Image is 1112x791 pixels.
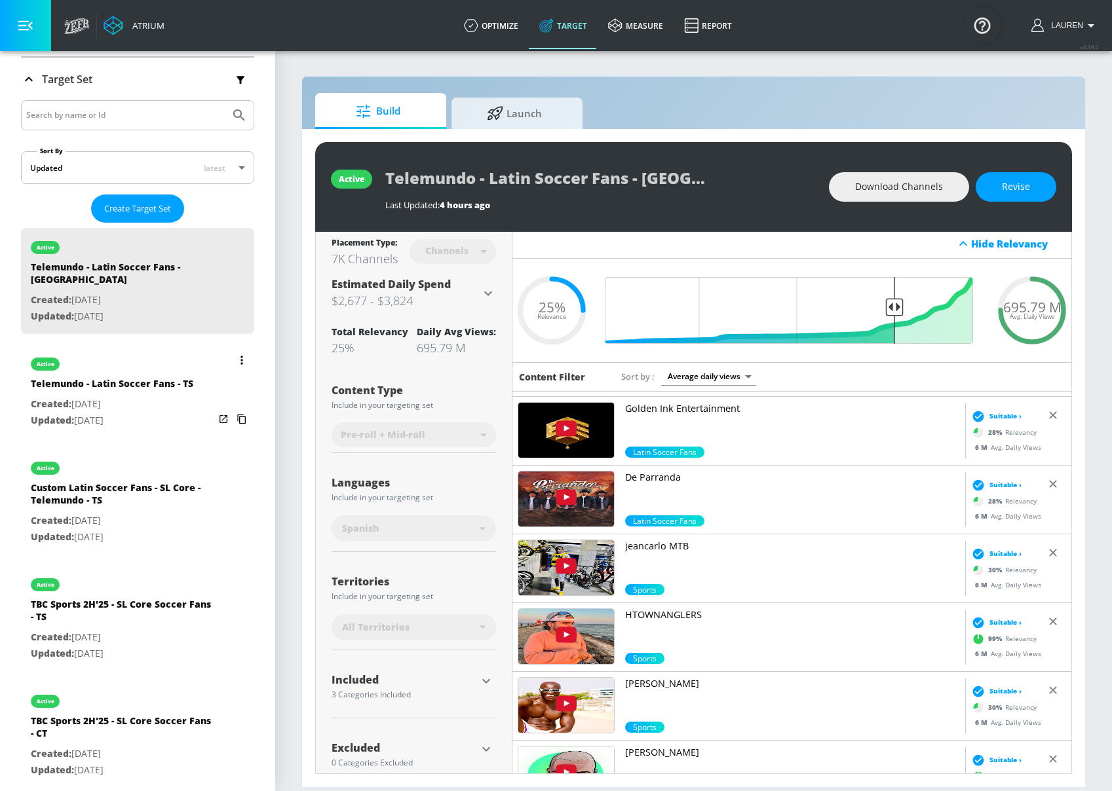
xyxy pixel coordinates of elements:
[621,371,655,382] span: Sort by
[625,677,960,722] a: [PERSON_NAME]
[989,755,1022,765] span: Suitable ›
[625,471,960,484] p: De Parranda
[21,565,254,671] div: activeTBC Sports 2H'25 - SL Core Soccer Fans - TSCreated:[DATE]Updated:[DATE]
[332,494,496,502] div: Include in your targeting set
[625,722,664,733] div: 30.0%
[989,480,1022,490] span: Suitable ›
[332,385,496,395] div: Content Type
[440,199,490,211] span: 4 hours ago
[625,653,664,664] span: Sports
[625,515,704,526] div: 28.0%
[31,481,214,513] div: Custom Latin Soccer Fans - SL Core - Telemundo - TS
[31,513,214,529] p: [DATE]
[328,96,428,127] span: Build
[968,629,1037,648] div: Relevancy
[625,584,664,595] div: 30.0%
[971,237,1064,250] div: Hide Relevancy
[968,547,1022,560] div: Suitable ›
[1002,179,1030,195] span: Revise
[31,747,71,760] span: Created:
[968,422,1037,442] div: Relevancy
[537,314,566,320] span: Relevance
[30,162,62,174] div: Updated
[625,402,960,447] a: Golden Ink Entertainment
[976,172,1056,202] button: Revise
[31,308,214,325] p: [DATE]
[31,598,214,629] div: TBC Sports 2H'25 - SL Core Soccer Fans - TS
[37,244,54,251] div: active
[332,576,496,587] div: Territories
[37,147,66,155] label: Sort By
[968,648,1041,658] div: Avg. Daily Views
[625,653,664,664] div: 99.0%
[332,477,496,488] div: Languages
[988,703,1005,712] span: 30 %
[625,584,664,595] span: Sports
[1031,18,1099,33] button: Lauren
[31,746,214,762] p: [DATE]
[21,344,254,438] div: activeTelemundo - Latin Soccer Fans - TSCreated:[DATE]Updated:[DATE]
[31,647,74,659] span: Updated:
[1046,21,1083,30] span: login as: lauren.bacher@zefr.com
[988,634,1005,644] span: 99 %
[625,746,960,790] a: [PERSON_NAME]
[975,442,991,451] span: 6 M
[453,2,529,49] a: optimize
[332,277,496,310] div: Estimated Daily Spend$2,677 - $3,824
[332,291,480,310] h3: $2,677 - $3,824
[31,414,74,426] span: Updated:
[332,237,398,251] div: Placement Type:
[625,608,960,653] a: HTOWNANGLERS
[975,648,991,657] span: 6 M
[989,617,1022,627] span: Suitable ›
[417,340,496,356] div: 695.79 M
[104,16,164,35] a: Atrium
[21,58,254,101] div: Target Set
[968,560,1037,579] div: Relevancy
[31,396,193,413] p: [DATE]
[204,162,225,174] span: latest
[518,609,614,664] img: UUWCUaDQyyOGhV-ukm2b71kw
[518,403,614,458] img: UUcKdDdipNwHi8rs2034bpxg
[332,691,476,699] div: 3 Categories Included
[31,514,71,526] span: Created:
[31,310,74,322] span: Updated:
[233,410,251,428] button: Copy Targeting Set Link
[31,413,193,429] p: [DATE]
[625,746,960,759] p: [PERSON_NAME]
[31,293,71,306] span: Created:
[31,646,214,662] p: [DATE]
[37,698,54,705] div: active
[968,684,1022,697] div: Suitable ›
[988,771,1005,781] span: 99 %
[625,677,960,690] p: [PERSON_NAME]
[975,511,991,520] span: 6 M
[385,199,816,211] div: Last Updated:
[604,277,980,344] input: Final Threshold
[31,762,214,779] p: [DATE]
[42,72,92,86] p: Target Set
[31,763,74,776] span: Updated:
[37,361,54,367] div: active
[968,579,1041,589] div: Avg. Daily Views
[342,621,410,634] span: All Territories
[829,172,969,202] button: Download Channels
[529,2,598,49] a: Target
[21,449,254,555] div: activeCustom Latin Soccer Fans - SL Core - Telemundo - TSCreated:[DATE]Updated:[DATE]
[1010,314,1055,320] span: Avg. Daily Views
[988,428,1005,437] span: 28 %
[518,540,614,595] img: UU9keAEKEnZETCS7yaRr1gkg
[214,410,233,428] button: Open in new window
[332,674,476,685] div: Included
[26,107,225,124] input: Search by name or Id
[332,515,496,542] div: Spanish
[968,511,1041,521] div: Avg. Daily Views
[674,2,742,49] a: Report
[625,608,960,621] p: HTOWNANGLERS
[37,581,54,588] div: active
[31,629,214,646] p: [DATE]
[31,377,193,396] div: Telemundo - Latin Soccer Fans - TS
[625,722,664,733] span: Sports
[975,579,991,589] span: 6 M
